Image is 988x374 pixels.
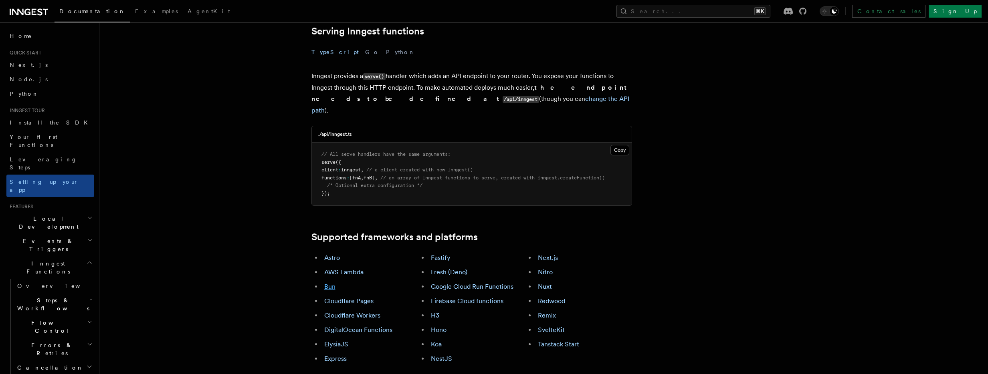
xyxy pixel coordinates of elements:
code: serve() [363,73,386,80]
button: Toggle dark mode [820,6,839,16]
span: client [321,167,338,173]
span: Documentation [59,8,125,14]
span: Flow Control [14,319,87,335]
a: Express [324,355,347,362]
button: Copy [610,145,629,155]
a: Nuxt [538,283,552,290]
span: functions [321,175,347,181]
button: TypeScript [311,43,359,61]
span: Inngest Functions [6,259,87,275]
span: Python [10,90,39,97]
span: Install the SDK [10,119,93,126]
button: Events & Triggers [6,234,94,256]
span: [fnA [350,175,361,181]
span: Inngest tour [6,107,45,114]
a: Hono [431,326,447,334]
a: Nitro [538,268,553,276]
a: Firebase Cloud functions [431,297,503,305]
span: Your first Functions [10,134,57,148]
span: Overview [17,283,100,289]
a: Redwood [538,297,565,305]
span: Cancellation [14,364,83,372]
a: Install the SDK [6,115,94,130]
a: Koa [431,340,442,348]
span: : [347,175,350,181]
span: }); [321,191,330,196]
a: H3 [431,312,439,319]
span: /* Optional extra configuration */ [327,183,422,188]
button: Flow Control [14,316,94,338]
a: AWS Lambda [324,268,364,276]
a: Google Cloud Run Functions [431,283,513,290]
a: ElysiaJS [324,340,348,348]
code: /api/inngest [503,96,539,103]
a: Tanstack Start [538,340,579,348]
a: AgentKit [183,2,235,22]
span: : [338,167,341,173]
kbd: ⌘K [754,7,766,15]
a: Fastify [431,254,451,261]
a: Contact sales [852,5,925,18]
a: Node.js [6,72,94,86]
a: Next.js [538,254,558,261]
a: Python [6,86,94,101]
a: Sign Up [929,5,982,18]
span: Quick start [6,50,41,56]
span: Next.js [10,62,48,68]
a: NestJS [431,355,452,362]
a: Bun [324,283,335,290]
span: Features [6,203,33,210]
button: Local Development [6,211,94,234]
span: Errors & Retries [14,341,87,357]
button: Inngest Functions [6,256,94,279]
span: fnB] [364,175,375,181]
a: Cloudflare Workers [324,312,380,319]
button: Python [386,43,415,61]
a: DigitalOcean Functions [324,326,392,334]
span: Leveraging Steps [10,156,77,171]
span: // an array of Inngest functions to serve, created with inngest.createFunction() [380,175,605,181]
button: Go [365,43,380,61]
span: Events & Triggers [6,237,87,253]
a: Setting up your app [6,175,94,197]
span: inngest [341,167,361,173]
span: Home [10,32,32,40]
span: , [361,167,364,173]
a: Cloudflare Pages [324,297,374,305]
a: Remix [538,312,556,319]
span: // All serve handlers have the same arguments: [321,151,451,157]
span: Examples [135,8,178,14]
a: Leveraging Steps [6,152,94,175]
span: Local Development [6,215,87,231]
a: SvelteKit [538,326,565,334]
a: Fresh (Deno) [431,268,467,276]
a: Next.js [6,58,94,72]
button: Errors & Retries [14,338,94,360]
span: ({ [335,159,341,165]
a: Astro [324,254,340,261]
span: AgentKit [188,8,230,14]
span: Setting up your app [10,179,79,193]
span: Node.js [10,76,48,82]
button: Steps & Workflows [14,293,94,316]
span: , [375,175,378,181]
p: Inngest provides a handler which adds an API endpoint to your router. You expose your functions t... [311,70,632,116]
a: Examples [130,2,183,22]
button: Search...⌘K [616,5,770,18]
a: Supported frameworks and platforms [311,231,478,243]
a: Serving Inngest functions [311,26,424,37]
a: Overview [14,279,94,293]
span: , [361,175,364,181]
h3: ./api/inngest.ts [318,131,352,137]
span: Steps & Workflows [14,296,89,312]
span: serve [321,159,335,165]
a: Documentation [55,2,130,22]
a: Your first Functions [6,130,94,152]
a: Home [6,29,94,43]
span: // a client created with new Inngest() [366,167,473,173]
